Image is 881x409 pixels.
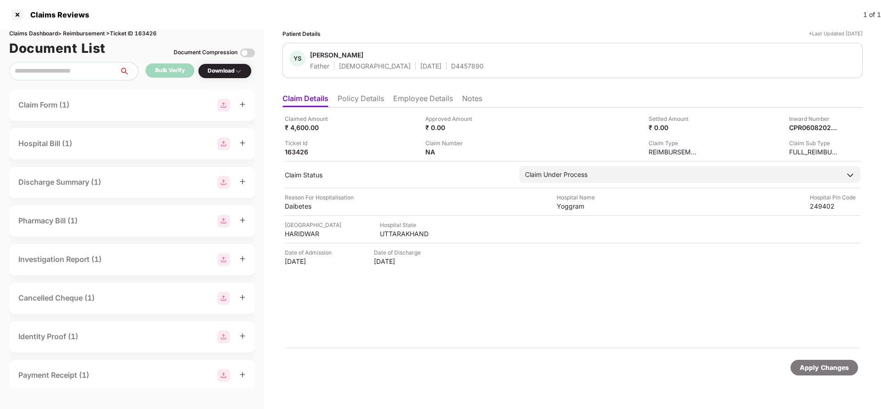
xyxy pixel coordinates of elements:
img: svg+xml;base64,PHN2ZyBpZD0iR3JvdXBfMjg4MTMiIGRhdGEtbmFtZT0iR3JvdXAgMjg4MTMiIHhtbG5zPSJodHRwOi8vd3... [217,215,230,227]
div: 249402 [810,202,860,210]
div: Hospital Bill (1) [18,138,72,149]
div: Document Compression [174,48,237,57]
div: Patient Details [282,29,321,38]
div: Daibetes [285,202,335,210]
div: Apply Changes [800,363,849,373]
li: Employee Details [393,94,453,107]
div: Bulk Verify [155,66,185,75]
div: Pharmacy Bill (1) [18,215,78,227]
div: Hospital State [380,221,430,229]
div: [DEMOGRAPHIC_DATA] [339,62,411,70]
span: plus [239,101,246,108]
div: REIMBURSEMENT [649,148,699,156]
div: Claim Status [285,170,510,179]
div: D4457890 [451,62,484,70]
span: plus [239,140,246,146]
div: Discharge Summary (1) [18,176,101,188]
h1: Document List [9,38,106,58]
div: Hospital Pin Code [810,193,860,202]
div: Yoggram [557,202,607,210]
div: *Last Updated [DATE] [809,29,863,38]
img: svg+xml;base64,PHN2ZyBpZD0iR3JvdXBfMjg4MTMiIGRhdGEtbmFtZT0iR3JvdXAgMjg4MTMiIHhtbG5zPSJodHRwOi8vd3... [217,176,230,189]
img: svg+xml;base64,PHN2ZyBpZD0iR3JvdXBfMjg4MTMiIGRhdGEtbmFtZT0iR3JvdXAgMjg4MTMiIHhtbG5zPSJodHRwOi8vd3... [217,292,230,305]
div: NA [425,148,476,156]
span: search [119,68,138,75]
div: HARIDWAR [285,229,335,238]
div: Approved Amount [425,114,476,123]
div: Claim Form (1) [18,99,69,111]
span: plus [239,217,246,223]
span: plus [239,333,246,339]
img: svg+xml;base64,PHN2ZyBpZD0iVG9nZ2xlLTMyeDMyIiB4bWxucz0iaHR0cDovL3d3dy53My5vcmcvMjAwMC9zdmciIHdpZH... [240,45,255,60]
span: plus [239,371,246,378]
div: Download [208,67,242,75]
div: ₹ 0.00 [425,123,476,132]
div: Father [310,62,329,70]
div: Claims Reviews [25,10,89,19]
img: svg+xml;base64,PHN2ZyBpZD0iR3JvdXBfMjg4MTMiIGRhdGEtbmFtZT0iR3JvdXAgMjg4MTMiIHhtbG5zPSJodHRwOi8vd3... [217,99,230,112]
div: Claim Type [649,139,699,148]
div: [DATE] [285,257,335,266]
li: Policy Details [338,94,384,107]
div: Settled Amount [649,114,699,123]
div: Ticket Id [285,139,335,148]
div: Hospital Name [557,193,607,202]
div: Claim Under Process [525,170,587,180]
div: 1 of 1 [863,10,881,20]
div: Identity Proof (1) [18,331,78,342]
img: svg+xml;base64,PHN2ZyBpZD0iRHJvcGRvd24tMzJ4MzIiIHhtbG5zPSJodHRwOi8vd3d3LnczLm9yZy8yMDAwL3N2ZyIgd2... [235,68,242,75]
div: Claims Dashboard > Reimbursement > Ticket ID 163426 [9,29,255,38]
img: svg+xml;base64,PHN2ZyBpZD0iR3JvdXBfMjg4MTMiIGRhdGEtbmFtZT0iR3JvdXAgMjg4MTMiIHhtbG5zPSJodHRwOi8vd3... [217,253,230,266]
div: Investigation Report (1) [18,254,102,265]
img: downArrowIcon [846,170,855,180]
img: svg+xml;base64,PHN2ZyBpZD0iR3JvdXBfMjg4MTMiIGRhdGEtbmFtZT0iR3JvdXAgMjg4MTMiIHhtbG5zPSJodHRwOi8vd3... [217,330,230,343]
div: Inward Number [789,114,840,123]
div: Claimed Amount [285,114,335,123]
div: YS [289,51,305,67]
div: [GEOGRAPHIC_DATA] [285,221,341,229]
span: plus [239,294,246,301]
div: Reason For Hospitalisation [285,193,354,202]
div: [DATE] [374,257,424,266]
div: Claim Number [425,139,476,148]
div: [DATE] [420,62,441,70]
div: Date of Admission [285,248,335,257]
button: search [119,62,138,80]
div: FULL_REIMBURSEMENT [789,148,840,156]
li: Claim Details [282,94,328,107]
span: plus [239,178,246,185]
img: svg+xml;base64,PHN2ZyBpZD0iR3JvdXBfMjg4MTMiIGRhdGEtbmFtZT0iR3JvdXAgMjg4MTMiIHhtbG5zPSJodHRwOi8vd3... [217,137,230,150]
div: ₹ 4,600.00 [285,123,335,132]
div: CPR0608202507219 [789,123,840,132]
div: [PERSON_NAME] [310,51,363,59]
div: UTTARAKHAND [380,229,430,238]
div: Claim Sub Type [789,139,840,148]
li: Notes [462,94,482,107]
span: plus [239,256,246,262]
img: svg+xml;base64,PHN2ZyBpZD0iR3JvdXBfMjg4MTMiIGRhdGEtbmFtZT0iR3JvdXAgMjg4MTMiIHhtbG5zPSJodHRwOi8vd3... [217,369,230,382]
div: Date of Discharge [374,248,424,257]
div: Cancelled Cheque (1) [18,292,95,304]
div: ₹ 0.00 [649,123,699,132]
div: 163426 [285,148,335,156]
div: Payment Receipt (1) [18,369,89,381]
